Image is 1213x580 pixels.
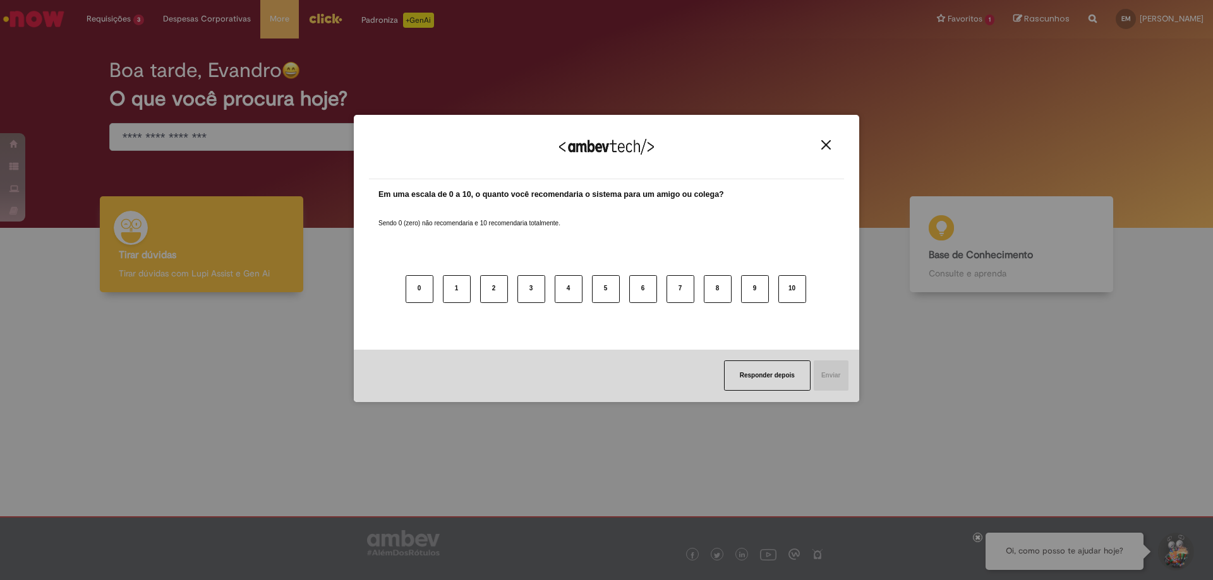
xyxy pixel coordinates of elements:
[818,139,835,150] button: Close
[821,140,831,150] img: Close
[667,275,694,303] button: 7
[592,275,620,303] button: 5
[724,360,811,391] button: Responder depois
[704,275,732,303] button: 8
[443,275,471,303] button: 1
[406,275,433,303] button: 0
[559,139,654,155] img: Logo Ambevtech
[629,275,657,303] button: 6
[517,275,545,303] button: 3
[480,275,508,303] button: 2
[778,275,806,303] button: 10
[741,275,769,303] button: 9
[378,204,560,228] label: Sendo 0 (zero) não recomendaria e 10 recomendaria totalmente.
[555,275,582,303] button: 4
[378,189,724,201] label: Em uma escala de 0 a 10, o quanto você recomendaria o sistema para um amigo ou colega?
